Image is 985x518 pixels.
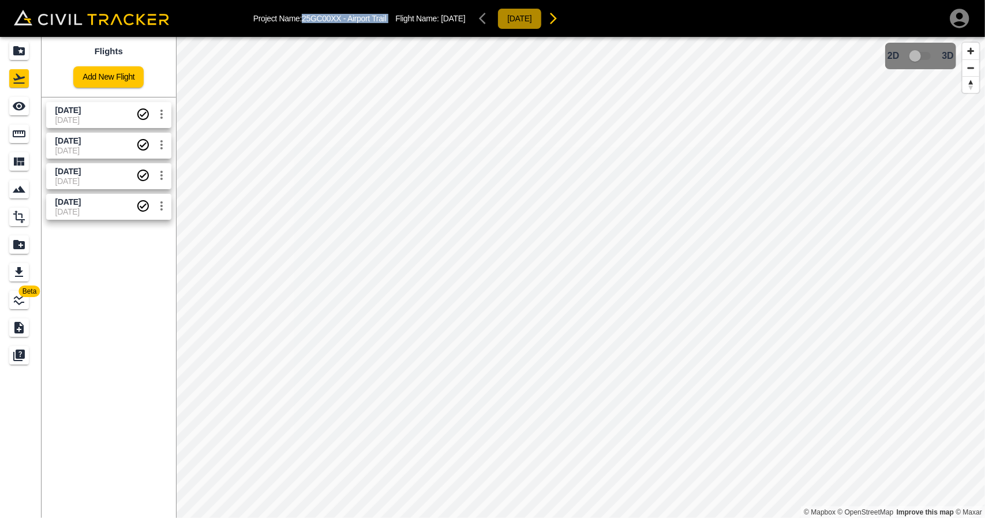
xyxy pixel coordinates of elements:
[14,10,169,26] img: Civil Tracker
[962,43,979,59] button: Zoom in
[253,14,387,23] p: Project Name: 25GC00XX - Airport Trail
[962,76,979,93] button: Reset bearing to north
[441,14,465,23] span: [DATE]
[897,508,954,516] a: Map feedback
[395,14,465,23] p: Flight Name:
[838,508,894,516] a: OpenStreetMap
[804,508,836,516] a: Mapbox
[176,37,985,518] canvas: Map
[904,45,938,67] span: 3D model not uploaded yet
[942,51,954,61] span: 3D
[962,59,979,76] button: Zoom out
[956,508,982,516] a: Maxar
[887,51,899,61] span: 2D
[497,8,541,29] button: [DATE]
